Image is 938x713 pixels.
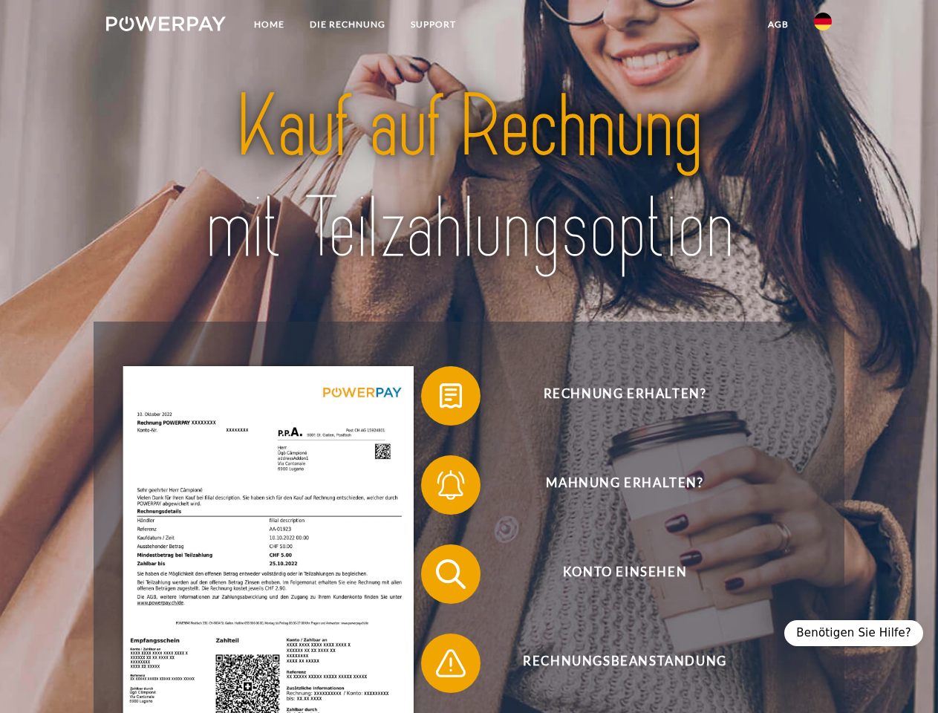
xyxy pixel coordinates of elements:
img: logo-powerpay-white.svg [106,16,226,31]
img: qb_warning.svg [432,645,469,682]
button: Mahnung erhalten? [421,455,807,515]
a: Home [241,11,297,38]
span: Rechnungsbeanstandung [443,634,807,693]
span: Konto einsehen [443,544,807,604]
a: agb [755,11,801,38]
span: Mahnung erhalten? [443,455,807,515]
a: SUPPORT [398,11,469,38]
a: DIE RECHNUNG [297,11,398,38]
img: de [814,13,832,30]
span: Rechnung erhalten? [443,366,807,426]
button: Konto einsehen [421,544,807,604]
button: Rechnung erhalten? [421,366,807,426]
img: qb_bell.svg [432,466,469,504]
img: qb_search.svg [432,556,469,593]
img: qb_bill.svg [432,377,469,414]
button: Rechnungsbeanstandung [421,634,807,693]
div: Benötigen Sie Hilfe? [784,620,923,646]
img: title-powerpay_de.svg [142,71,796,284]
